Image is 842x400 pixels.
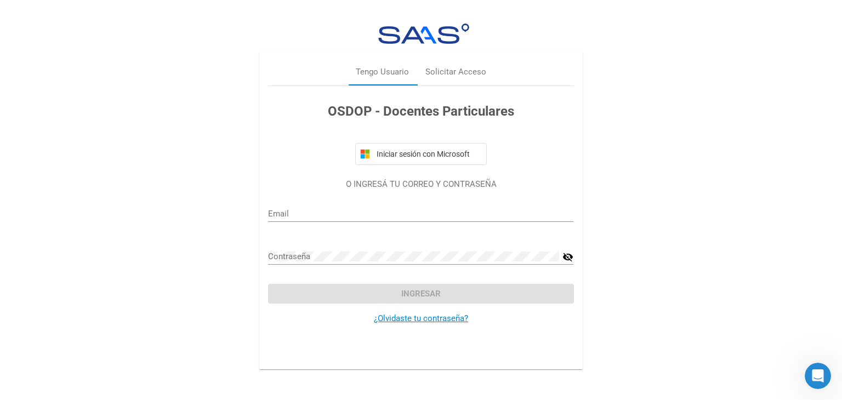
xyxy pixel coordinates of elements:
[268,101,573,121] h3: OSDOP - Docentes Particulares
[374,150,482,158] span: Iniciar sesión con Microsoft
[374,313,468,323] a: ¿Olvidaste tu contraseña?
[356,66,409,79] div: Tengo Usuario
[268,284,573,304] button: Ingresar
[425,66,486,79] div: Solicitar Acceso
[562,250,573,264] mat-icon: visibility_off
[268,178,573,191] p: O INGRESÁ TU CORREO Y CONTRASEÑA
[805,363,831,389] iframe: Intercom live chat
[401,289,441,299] span: Ingresar
[355,143,487,165] button: Iniciar sesión con Microsoft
